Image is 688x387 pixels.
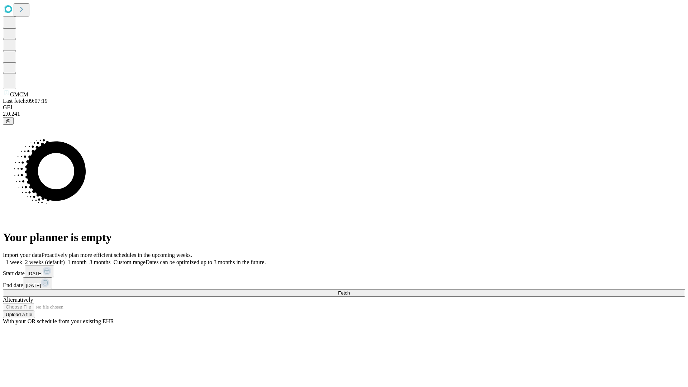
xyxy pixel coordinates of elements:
[10,91,28,97] span: GMCM
[3,104,685,111] div: GEI
[3,318,114,324] span: With your OR schedule from your existing EHR
[3,111,685,117] div: 2.0.241
[28,271,43,276] span: [DATE]
[23,277,52,289] button: [DATE]
[3,252,42,258] span: Import your data
[68,259,87,265] span: 1 month
[338,290,350,296] span: Fetch
[3,297,33,303] span: Alternatively
[25,259,65,265] span: 2 weeks (default)
[6,118,11,124] span: @
[145,259,266,265] span: Dates can be optimized up to 3 months in the future.
[3,266,685,277] div: Start date
[42,252,192,258] span: Proactively plan more efficient schedules in the upcoming weeks.
[6,259,22,265] span: 1 week
[3,311,35,318] button: Upload a file
[26,283,41,288] span: [DATE]
[3,289,685,297] button: Fetch
[114,259,145,265] span: Custom range
[3,277,685,289] div: End date
[25,266,54,277] button: [DATE]
[3,98,48,104] span: Last fetch: 09:07:19
[90,259,111,265] span: 3 months
[3,117,14,125] button: @
[3,231,685,244] h1: Your planner is empty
